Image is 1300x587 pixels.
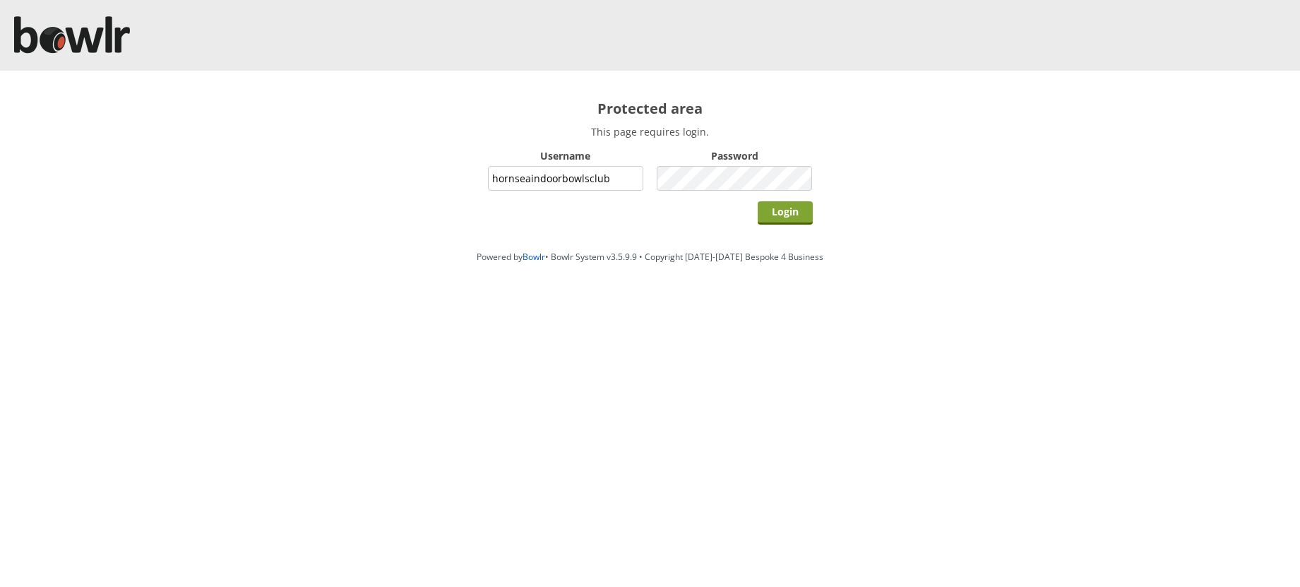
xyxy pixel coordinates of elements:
h2: Protected area [488,99,813,118]
label: Username [488,149,644,162]
input: Login [758,201,813,225]
a: Bowlr [523,251,545,263]
label: Password [657,149,813,162]
p: This page requires login. [488,125,813,138]
span: Powered by • Bowlr System v3.5.9.9 • Copyright [DATE]-[DATE] Bespoke 4 Business [477,251,823,263]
